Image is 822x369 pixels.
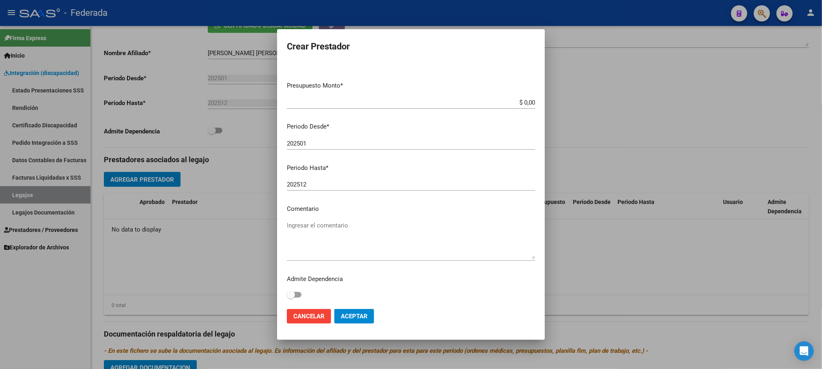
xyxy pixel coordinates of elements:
[287,163,535,173] p: Periodo Hasta
[341,313,368,320] span: Aceptar
[794,341,814,361] div: Open Intercom Messenger
[287,275,535,284] p: Admite Dependencia
[287,204,535,214] p: Comentario
[287,309,331,324] button: Cancelar
[293,313,325,320] span: Cancelar
[287,81,535,90] p: Presupuesto Monto
[287,122,535,131] p: Periodo Desde
[334,309,374,324] button: Aceptar
[287,39,535,54] h2: Crear Prestador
